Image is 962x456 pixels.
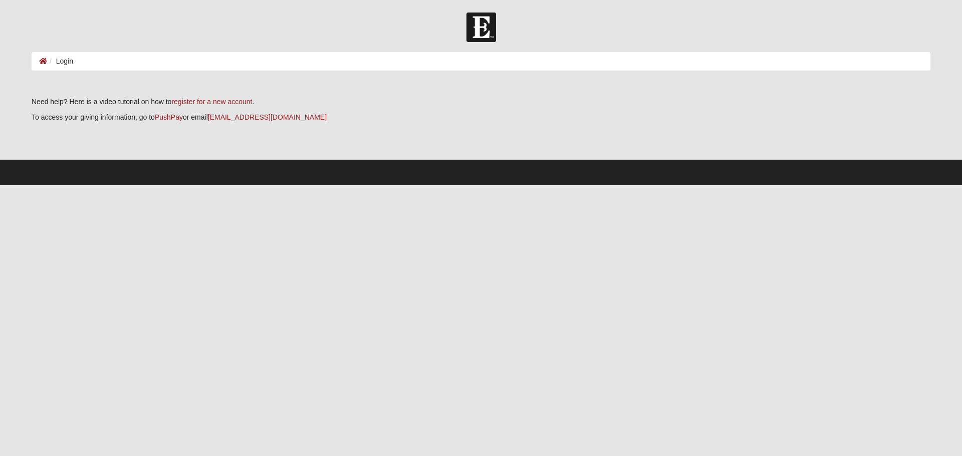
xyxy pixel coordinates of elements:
[32,112,930,123] p: To access your giving information, go to or email
[466,13,496,42] img: Church of Eleven22 Logo
[47,56,73,67] li: Login
[171,98,252,106] a: register for a new account
[155,113,183,121] a: PushPay
[32,97,930,107] p: Need help? Here is a video tutorial on how to .
[208,113,327,121] a: [EMAIL_ADDRESS][DOMAIN_NAME]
